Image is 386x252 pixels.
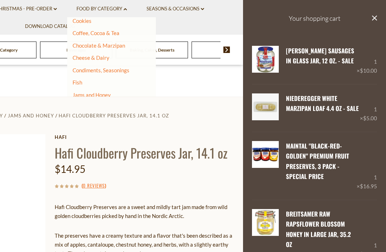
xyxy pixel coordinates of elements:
[360,67,377,74] span: $10.00
[73,54,109,61] a: Cheese & Dairy
[252,46,279,75] a: Meica Weisswurst Sausages in glass jar, 12 oz. - SALE
[223,47,230,53] img: next arrow
[25,23,75,30] a: Download Catalog
[286,46,354,65] a: [PERSON_NAME] Sausages in glass jar, 12 oz. - SALE
[81,182,106,189] span: ( )
[357,46,377,75] div: 1 ×
[286,141,349,181] a: Maintal "Black-Red-Golden" Premium Fruit Preserves, 3 pack - SPECIAL PRICE
[73,30,119,36] a: Coffee, Cocoa & Tea
[73,67,129,73] a: Condiments, Seasonings
[59,113,169,118] a: Hafi Cloudberry Preserves Jar, 14.1 oz
[286,94,359,113] a: Niederegger White Marzipan Loaf 4.4 oz - SALE
[252,46,279,73] img: Meica Weisswurst Sausages in glass jar, 12 oz. - SALE
[55,145,238,161] h1: Hafi Cloudberry Preserves Jar, 14.1 oz
[357,141,377,191] div: 1 ×
[252,141,279,191] a: Maintal "Black-Red-Golden" Premium Fruit Preserves, 3 pack - SPECIAL PRICE
[55,204,227,219] span: Hafi Cloudberry Preserves are a sweet and mildly tart jam made from wild golden cloudberries pick...
[73,18,91,24] a: Cookies
[252,141,279,168] img: Maintal "Black-Red-Golden" Premium Fruit Preserves, 3 pack - SPECIAL PRICE
[363,115,377,121] span: $5.00
[66,47,86,53] a: Beverages
[360,93,377,123] div: 1 ×
[8,113,54,118] a: Jams and Honey
[252,209,279,236] img: Breitsamer Raw Rapsflower Blossom Honey in Large Jar, 35.2 oz
[73,79,82,86] a: Fish
[76,5,127,13] a: Food By Category
[252,93,279,120] img: Niederegger White Marzipan Loaf 4.4 oz - SALE
[83,182,105,190] a: 0 Reviews
[55,134,238,140] a: Hafi
[73,42,125,49] a: Chocolate & Marzipan
[286,209,351,249] a: Breitsamer Raw Rapsflower Blossom Honey in Large Jar, 35.2 oz
[252,93,279,123] a: Niederegger White Marzipan Loaf 4.4 oz - SALE
[55,163,85,175] span: $14.95
[73,92,111,98] a: Jams and Honey
[360,183,377,189] span: $16.95
[147,5,204,13] a: Seasons & Occasions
